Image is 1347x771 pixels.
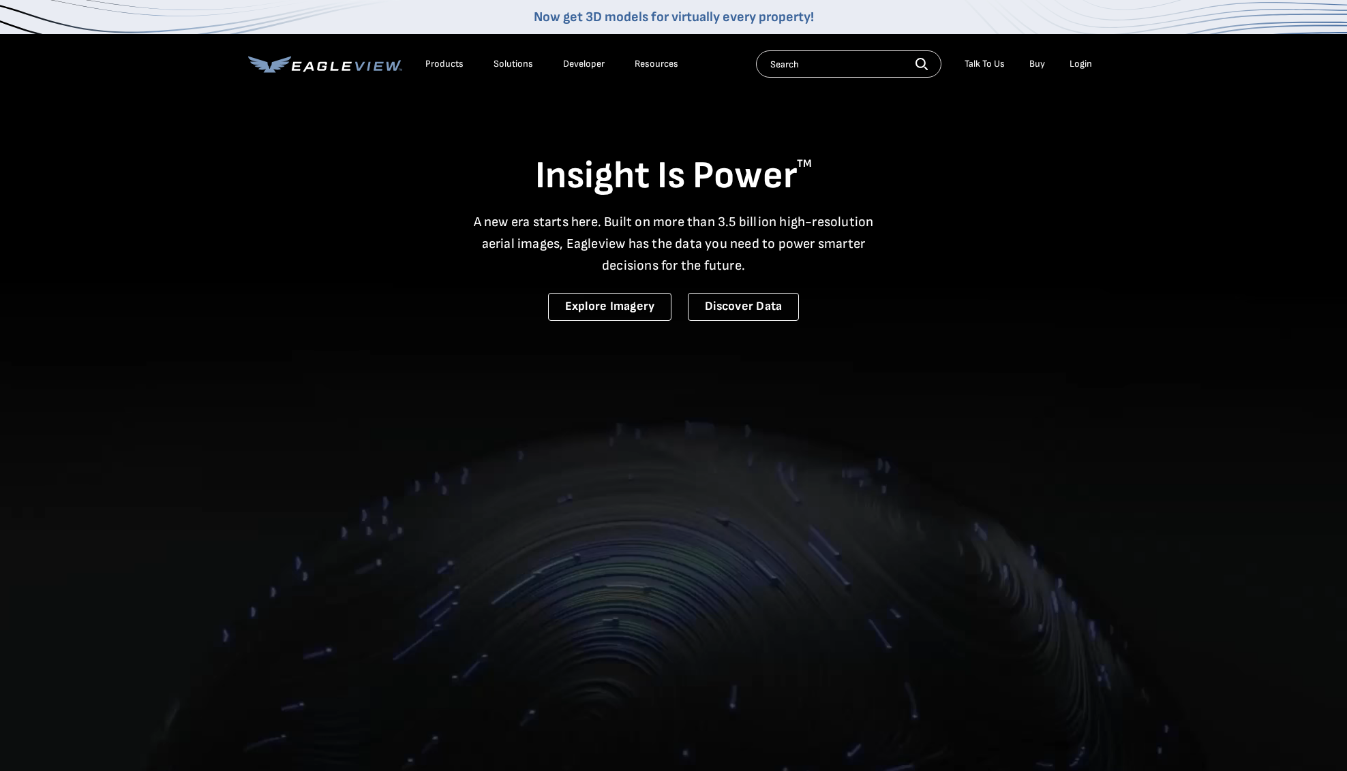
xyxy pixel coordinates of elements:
a: Explore Imagery [548,293,672,321]
a: Buy [1029,58,1045,70]
h1: Insight Is Power [248,153,1099,200]
p: A new era starts here. Built on more than 3.5 billion high-resolution aerial images, Eagleview ha... [465,211,882,277]
div: Login [1070,58,1092,70]
a: Discover Data [688,293,799,321]
div: Solutions [494,58,533,70]
div: Products [425,58,464,70]
a: Developer [563,58,605,70]
div: Resources [635,58,678,70]
sup: TM [797,157,812,170]
input: Search [756,50,941,78]
div: Talk To Us [965,58,1005,70]
a: Now get 3D models for virtually every property! [534,9,814,25]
